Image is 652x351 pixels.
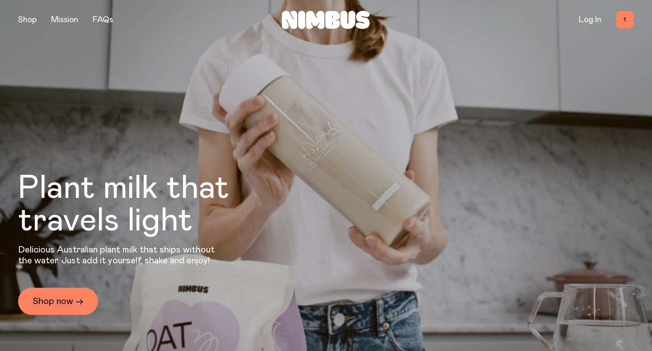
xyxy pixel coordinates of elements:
[93,16,113,24] a: FAQs
[18,244,220,266] p: Delicious Australian plant milk that ships without the water. Just add it yourself, shake and enjoy!
[616,11,634,29] button: 1
[18,288,98,315] a: Shop now →
[579,16,601,24] a: Log In
[18,172,278,237] h1: Plant milk that travels light
[51,16,78,24] a: Mission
